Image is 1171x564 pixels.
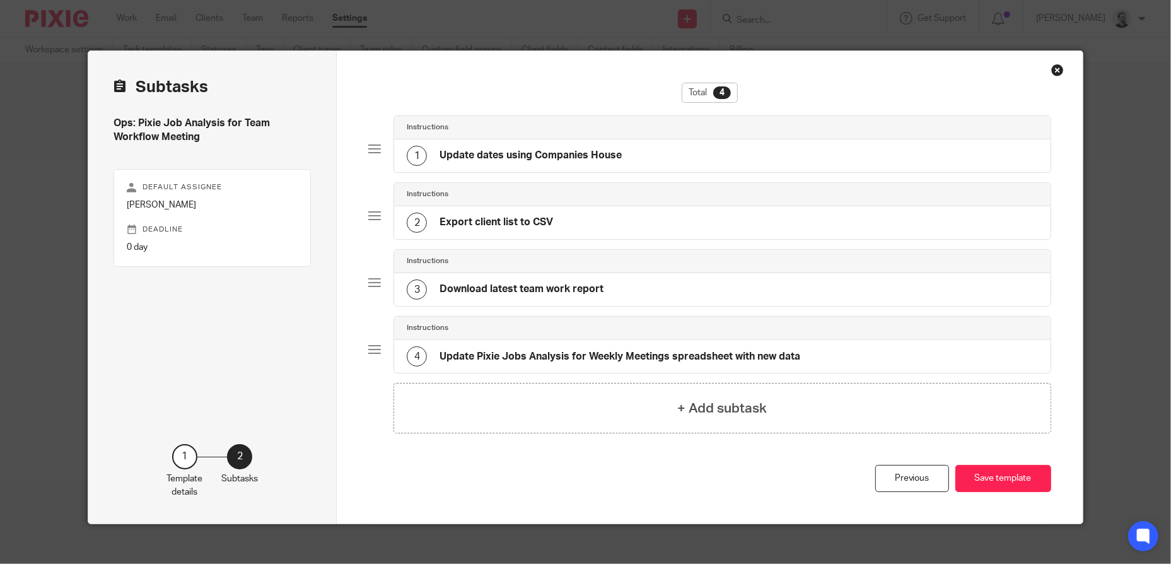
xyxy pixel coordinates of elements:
[114,117,311,144] h4: Ops: Pixie Job Analysis for Team Workflow Meeting
[407,279,427,300] div: 3
[678,399,767,418] h4: + Add subtask
[955,465,1051,492] button: Save template
[1051,64,1064,76] div: Close this dialog window
[172,444,197,469] div: 1
[407,146,427,166] div: 1
[221,473,258,485] p: Subtasks
[682,83,738,103] div: Total
[127,182,298,192] p: Default assignee
[440,149,622,162] h4: Update dates using Companies House
[875,465,949,492] div: Previous
[440,350,800,363] h4: Update Pixie Jobs Analysis for Weekly Meetings spreadsheet with new data
[407,256,448,266] h4: Instructions
[407,346,427,367] div: 4
[407,213,427,233] div: 2
[407,323,448,333] h4: Instructions
[440,283,603,296] h4: Download latest team work report
[127,241,298,254] p: 0 day
[127,199,298,211] p: [PERSON_NAME]
[166,473,202,498] p: Template details
[114,76,208,98] h2: Subtasks
[127,225,298,235] p: Deadline
[713,86,731,99] div: 4
[227,444,252,469] div: 2
[407,189,448,199] h4: Instructions
[407,122,448,132] h4: Instructions
[440,216,553,229] h4: Export client list to CSV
